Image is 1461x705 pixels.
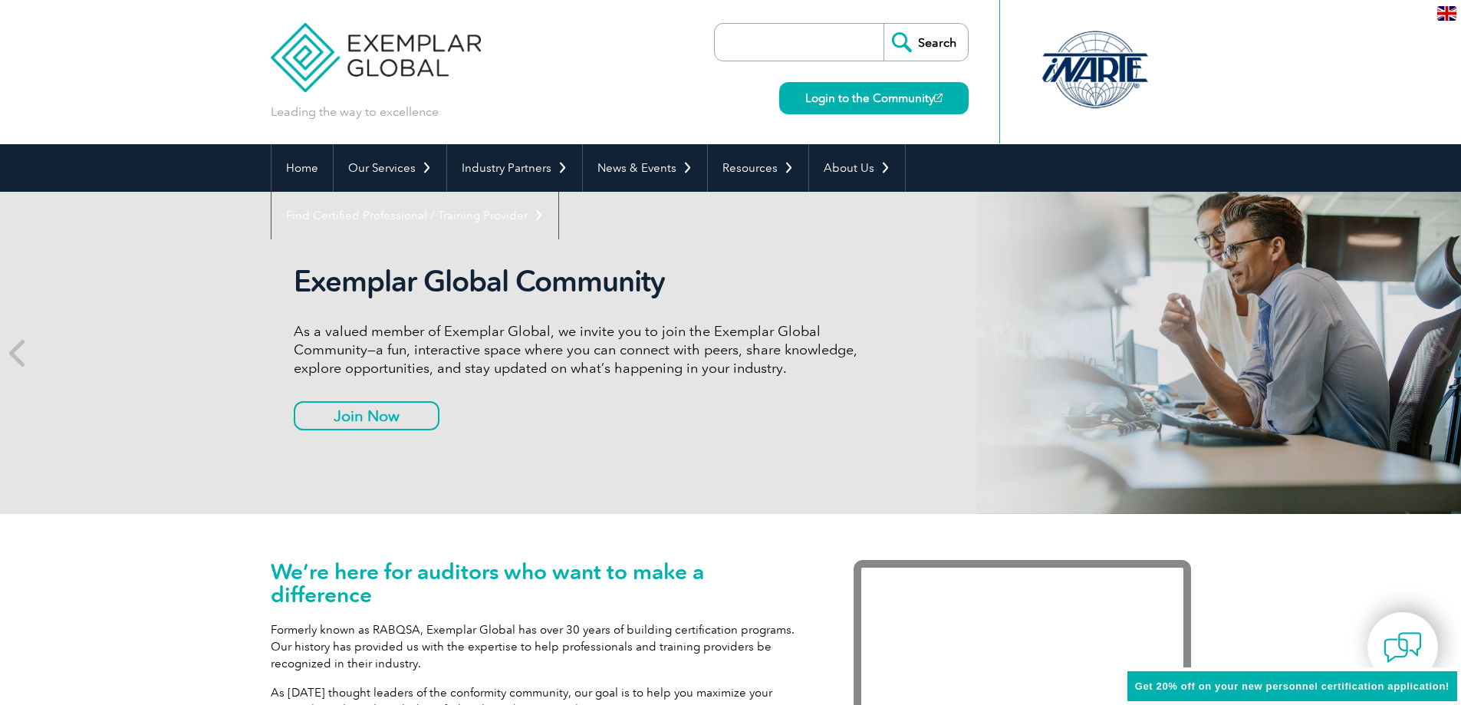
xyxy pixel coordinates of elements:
[271,621,808,672] p: Formerly known as RABQSA, Exemplar Global has over 30 years of building certification programs. O...
[884,24,968,61] input: Search
[1384,628,1422,667] img: contact-chat.png
[271,104,439,120] p: Leading the way to excellence
[809,144,905,192] a: About Us
[294,322,869,377] p: As a valued member of Exemplar Global, we invite you to join the Exemplar Global Community—a fun,...
[294,264,869,299] h2: Exemplar Global Community
[583,144,707,192] a: News & Events
[271,560,808,606] h1: We’re here for auditors who want to make a difference
[708,144,808,192] a: Resources
[779,82,969,114] a: Login to the Community
[934,94,943,102] img: open_square.png
[1135,680,1449,692] span: Get 20% off on your new personnel certification application!
[1437,6,1456,21] img: en
[334,144,446,192] a: Our Services
[294,401,439,430] a: Join Now
[447,144,582,192] a: Industry Partners
[271,144,333,192] a: Home
[271,192,558,239] a: Find Certified Professional / Training Provider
